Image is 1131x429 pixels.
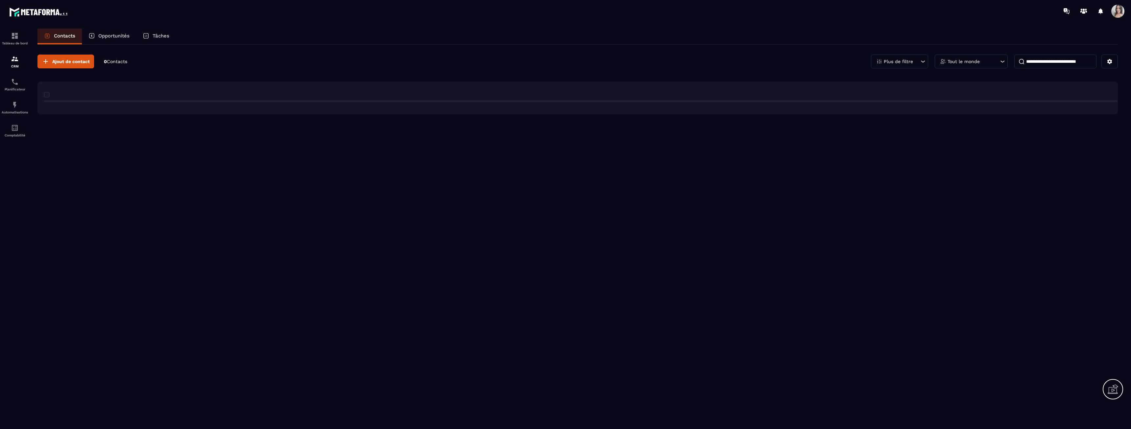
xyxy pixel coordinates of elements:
img: automations [11,101,19,109]
a: Opportunités [82,29,136,44]
p: Plus de filtre [884,59,913,64]
a: formationformationCRM [2,50,28,73]
p: 0 [104,59,127,65]
p: Opportunités [98,33,130,39]
a: Contacts [37,29,82,44]
button: Ajout de contact [37,55,94,68]
p: CRM [2,64,28,68]
p: Planificateur [2,87,28,91]
img: formation [11,32,19,40]
p: Comptabilité [2,133,28,137]
p: Automatisations [2,110,28,114]
a: formationformationTableau de bord [2,27,28,50]
p: Tableau de bord [2,41,28,45]
img: logo [9,6,68,18]
p: Tâches [153,33,169,39]
img: scheduler [11,78,19,86]
a: accountantaccountantComptabilité [2,119,28,142]
span: Contacts [107,59,127,64]
a: schedulerschedulerPlanificateur [2,73,28,96]
a: automationsautomationsAutomatisations [2,96,28,119]
span: Ajout de contact [52,58,90,65]
img: formation [11,55,19,63]
a: Tâches [136,29,176,44]
p: Contacts [54,33,75,39]
p: Tout le monde [948,59,980,64]
img: accountant [11,124,19,132]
